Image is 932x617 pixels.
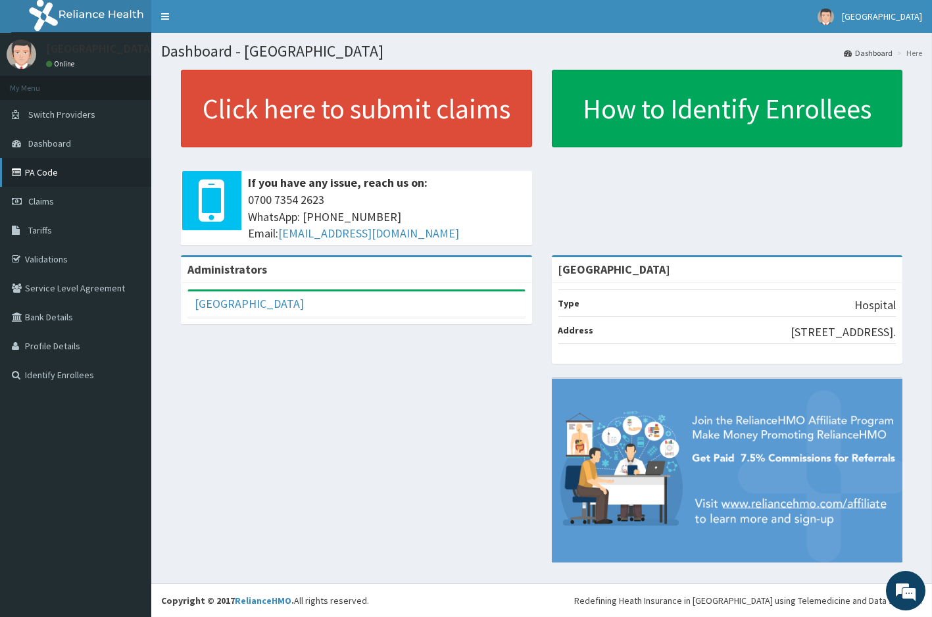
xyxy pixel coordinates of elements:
[7,39,36,69] img: User Image
[28,137,71,149] span: Dashboard
[28,224,52,236] span: Tariffs
[28,109,95,120] span: Switch Providers
[818,9,834,25] img: User Image
[235,595,291,606] a: RelianceHMO
[68,74,221,91] div: Chat with us now
[248,191,526,242] span: 0700 7354 2623 WhatsApp: [PHONE_NUMBER] Email:
[76,166,182,299] span: We're online!
[161,43,922,60] h1: Dashboard - [GEOGRAPHIC_DATA]
[574,594,922,607] div: Redefining Heath Insurance in [GEOGRAPHIC_DATA] using Telemedicine and Data Science!
[844,47,893,59] a: Dashboard
[195,296,304,311] a: [GEOGRAPHIC_DATA]
[791,324,896,341] p: [STREET_ADDRESS].
[216,7,247,38] div: Minimize live chat window
[842,11,922,22] span: [GEOGRAPHIC_DATA]
[46,43,155,55] p: [GEOGRAPHIC_DATA]
[151,583,932,617] footer: All rights reserved.
[161,595,294,606] strong: Copyright © 2017 .
[24,66,53,99] img: d_794563401_company_1708531726252_794563401
[7,359,251,405] textarea: Type your message and hit 'Enter'
[28,195,54,207] span: Claims
[181,70,532,147] a: Click here to submit claims
[248,175,428,190] b: If you have any issue, reach us on:
[46,59,78,68] a: Online
[894,47,922,59] li: Here
[854,297,896,314] p: Hospital
[552,379,903,562] img: provider-team-banner.png
[552,70,903,147] a: How to Identify Enrollees
[187,262,267,277] b: Administrators
[278,226,459,241] a: [EMAIL_ADDRESS][DOMAIN_NAME]
[558,262,671,277] strong: [GEOGRAPHIC_DATA]
[558,324,594,336] b: Address
[558,297,580,309] b: Type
